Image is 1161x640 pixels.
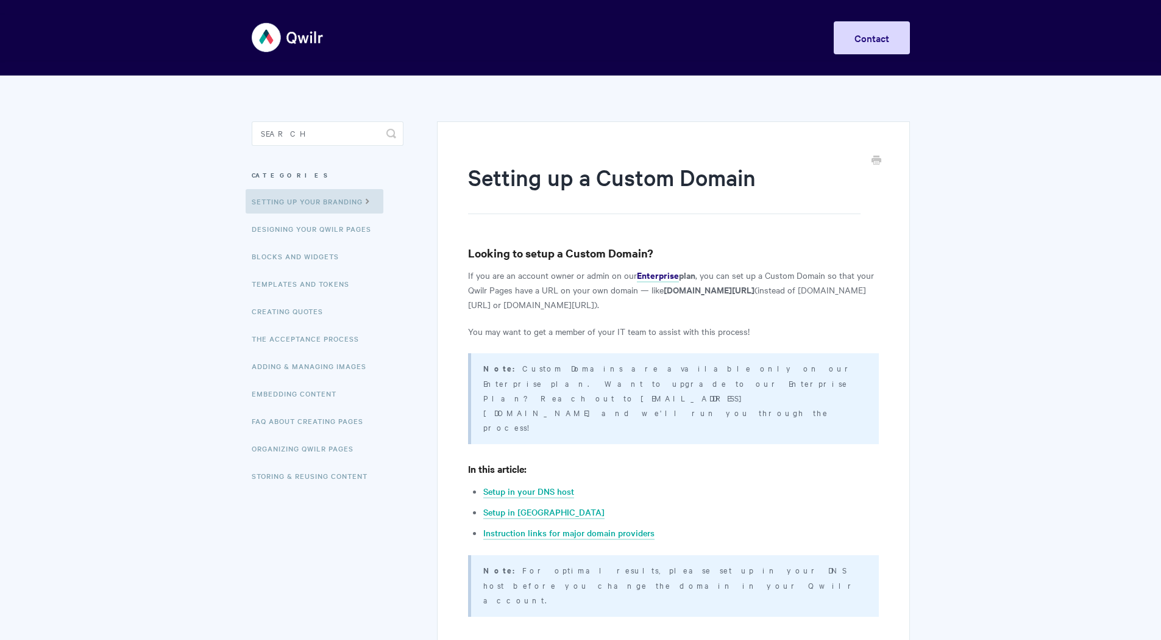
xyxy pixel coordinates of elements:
a: Storing & Reusing Content [252,464,377,488]
img: Qwilr Help Center [252,15,324,60]
a: Print this Article [872,154,881,168]
a: The Acceptance Process [252,326,368,351]
a: Enterprise [637,269,679,282]
a: Setup in your DNS host [483,485,574,498]
h1: Setting up a Custom Domain [468,162,860,214]
strong: In this article: [468,462,527,475]
p: For optimal results, please set up in your DNS host before you change the domain in your Qwilr ac... [483,563,863,607]
a: Instruction links for major domain providers [483,527,655,540]
h3: Categories [252,164,403,186]
p: You may want to get a member of your IT team to assist with this process! [468,324,878,339]
strong: plan [679,268,695,281]
a: Adding & Managing Images [252,354,375,378]
a: Organizing Qwilr Pages [252,436,363,461]
a: Blocks and Widgets [252,244,348,268]
a: Embedding Content [252,381,346,406]
strong: Note: [483,362,522,374]
strong: Note: [483,564,522,576]
p: If you are an account owner or admin on our , you can set up a Custom Domain so that your Qwilr P... [468,268,878,312]
input: Search [252,121,403,146]
strong: Enterprise [637,268,679,281]
a: Creating Quotes [252,299,332,323]
p: Custom Domains are available only on our Enterprise plan. Want to upgrade to our Enterprise Plan?... [483,361,863,434]
h3: Looking to setup a Custom Domain? [468,245,878,262]
a: Contact [834,21,910,54]
a: FAQ About Creating Pages [252,409,372,433]
a: Setup in [GEOGRAPHIC_DATA] [483,506,605,519]
a: Templates and Tokens [252,271,358,296]
strong: [DOMAIN_NAME][URL] [664,283,754,296]
a: Designing Your Qwilr Pages [252,217,380,241]
a: Setting up your Branding [246,189,383,214]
